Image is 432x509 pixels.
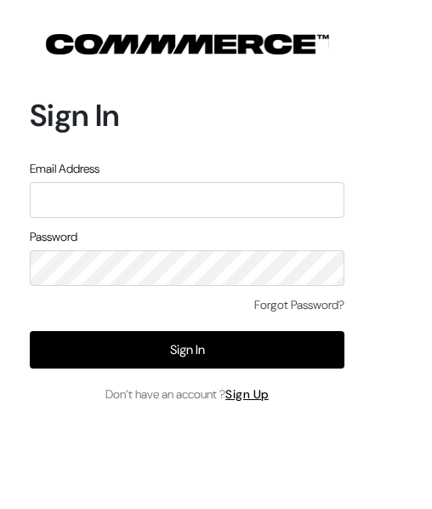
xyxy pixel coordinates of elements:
a: Sign Up [225,386,269,402]
a: Forgot Password? [254,296,344,314]
span: Don’t have an account ? [105,386,269,403]
button: Sign In [30,331,344,369]
h1: Sign In [30,97,344,134]
label: Password [30,228,77,246]
label: Email Address [30,160,99,178]
img: COMMMERCE [46,34,329,54]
